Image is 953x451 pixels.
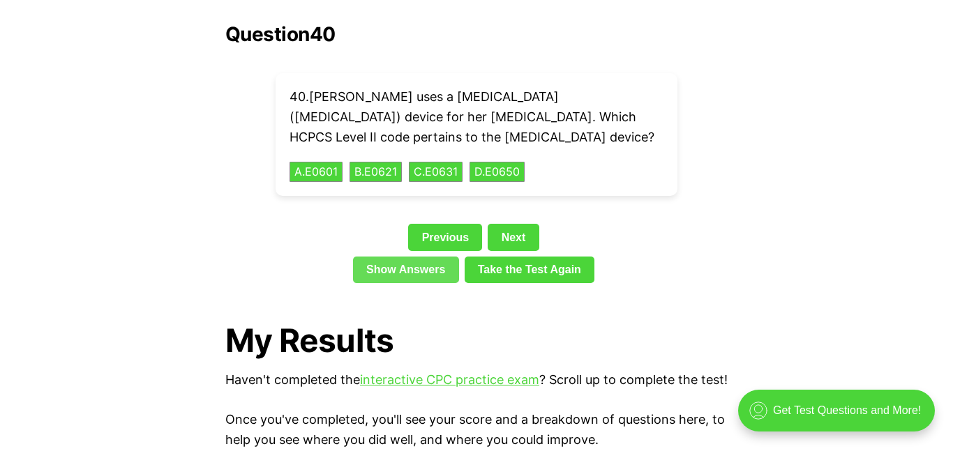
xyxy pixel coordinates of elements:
p: 40 . [PERSON_NAME] uses a [MEDICAL_DATA] ([MEDICAL_DATA]) device for her [MEDICAL_DATA]. Which HC... [290,87,663,147]
button: A.E0601 [290,162,343,183]
a: Previous [408,224,482,250]
a: interactive CPC practice exam [360,372,539,387]
button: B.E0621 [350,162,402,183]
h2: Question 40 [225,23,728,45]
a: Show Answers [353,257,459,283]
button: D.E0650 [470,162,525,183]
a: Next [488,224,539,250]
button: C.E0631 [409,162,463,183]
p: Once you've completed, you'll see your score and a breakdown of questions here, to help you see w... [225,410,728,450]
h1: My Results [225,322,728,359]
iframe: portal-trigger [726,383,953,451]
a: Take the Test Again [465,257,595,283]
p: Haven't completed the ? Scroll up to complete the test! [225,370,728,390]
